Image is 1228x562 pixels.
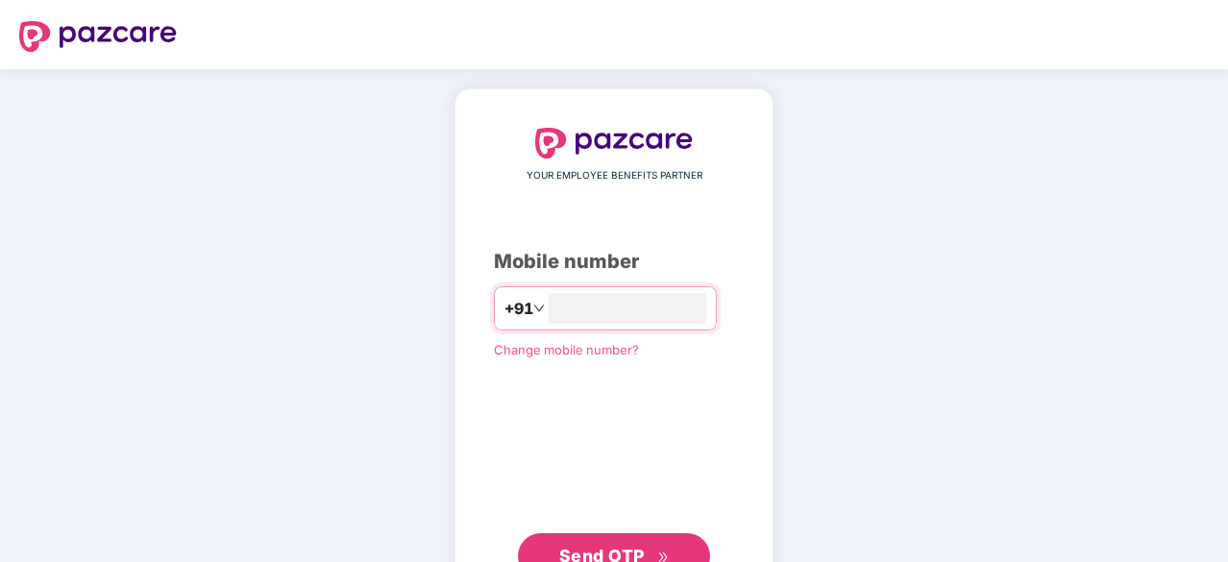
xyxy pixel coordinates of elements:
span: down [533,303,545,314]
img: logo [535,128,693,159]
a: Change mobile number? [494,342,639,357]
img: logo [19,21,177,52]
div: Mobile number [494,247,734,277]
span: YOUR EMPLOYEE BENEFITS PARTNER [527,168,702,183]
span: +91 [504,297,533,321]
